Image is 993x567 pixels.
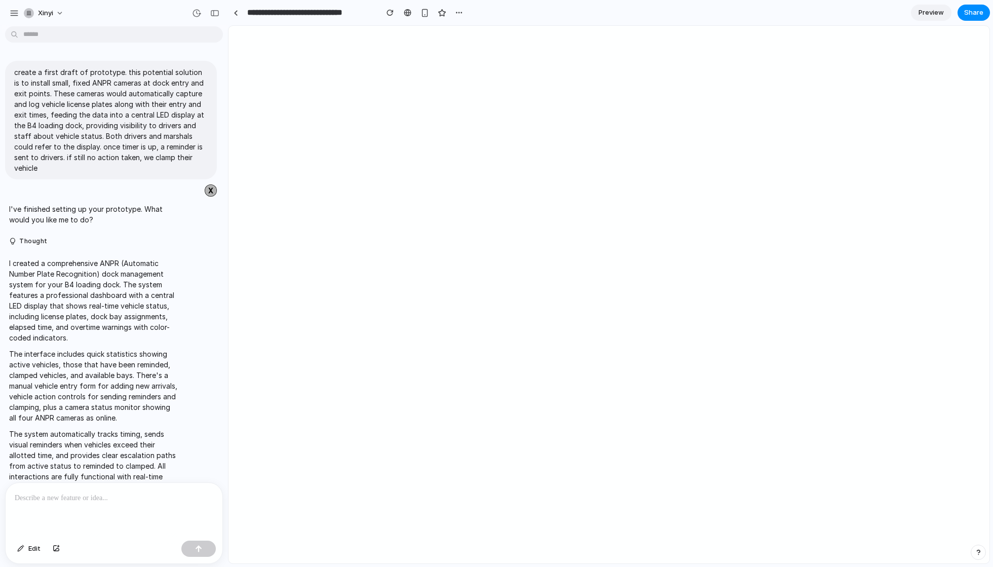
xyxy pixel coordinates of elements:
span: Edit [28,544,41,554]
span: Share [964,8,983,18]
p: The interface includes quick statistics showing active vehicles, those that have been reminded, c... [9,349,178,423]
button: Edit [12,541,46,557]
span: xinyi [38,8,53,18]
a: Preview [911,5,951,21]
p: I created a comprehensive ANPR (Automatic Number Plate Recognition) dock management system for yo... [9,258,178,343]
span: Preview [919,8,944,18]
p: The system automatically tracks timing, sends visual reminders when vehicles exceed their allotte... [9,429,178,503]
p: I've finished setting up your prototype. What would you like me to do? [9,204,178,225]
button: xinyi [20,5,69,21]
button: Share [958,5,990,21]
p: create a first draft of prototype. this potential solution is to install small, fixed ANPR camera... [14,67,208,173]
